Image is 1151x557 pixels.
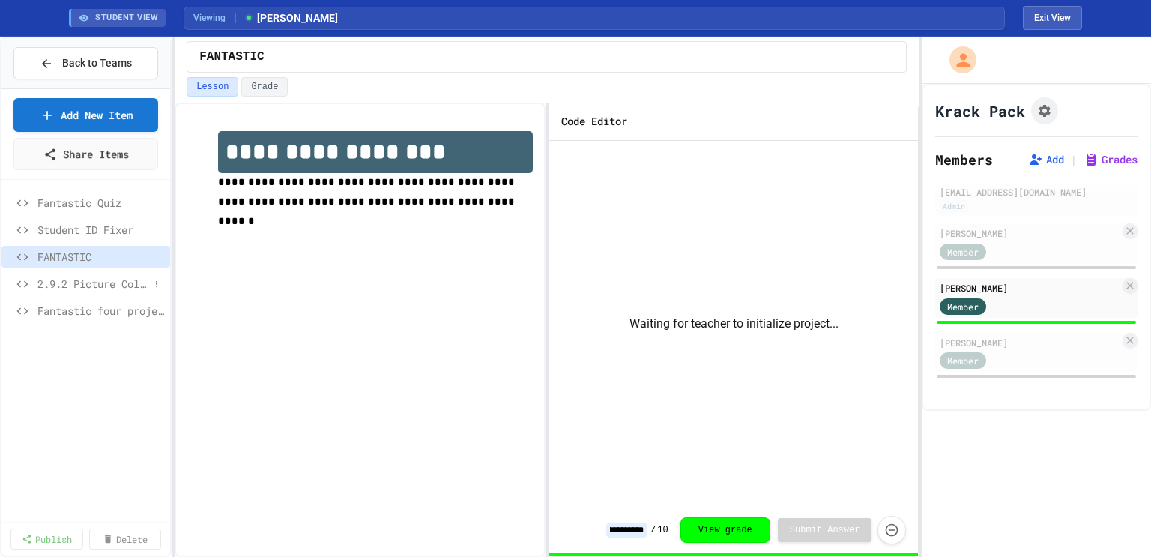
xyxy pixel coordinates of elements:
span: Submit Answer [790,524,860,536]
span: Fantastic Quiz [37,195,164,211]
div: Admin [940,200,968,213]
span: Student ID Fixer [37,222,164,238]
a: Add New Item [13,98,158,132]
button: Exit student view [1023,6,1082,30]
span: Back to Teams [62,55,132,71]
button: Grades [1084,152,1138,167]
div: [PERSON_NAME] [940,226,1120,240]
div: [PERSON_NAME] [940,336,1120,349]
h1: Krack Pack [935,100,1025,121]
span: 10 [657,524,668,536]
button: View grade [680,517,770,543]
span: / [650,524,656,536]
span: Member [947,300,979,313]
div: [EMAIL_ADDRESS][DOMAIN_NAME] [940,185,1133,199]
span: STUDENT VIEW [95,12,158,25]
a: Share Items [13,138,158,170]
button: Lesson [187,77,238,97]
button: Submit Answer [778,518,872,542]
h2: Members [935,149,993,170]
button: More options [149,277,164,292]
span: FANTASTIC [37,249,164,265]
span: 2.9.2 Picture Collage [37,276,149,292]
div: Waiting for teacher to initialize project... [549,141,919,508]
span: Fantastic four project [37,303,164,319]
button: Add [1028,152,1064,167]
button: Assignment Settings [1031,97,1058,124]
span: FANTASTIC [199,48,264,66]
button: Force resubmission of student's answer (Admin only) [877,516,906,544]
a: Delete [89,529,162,550]
span: | [1070,151,1078,169]
span: [PERSON_NAME] [244,10,338,26]
span: Viewing [193,11,236,25]
span: Member [947,245,979,259]
div: My Account [934,43,980,77]
span: Member [947,354,979,367]
button: Back to Teams [13,47,158,79]
div: [PERSON_NAME] [940,281,1120,295]
h6: Code Editor [561,112,627,131]
a: Publish [10,529,83,550]
button: Grade [241,77,288,97]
